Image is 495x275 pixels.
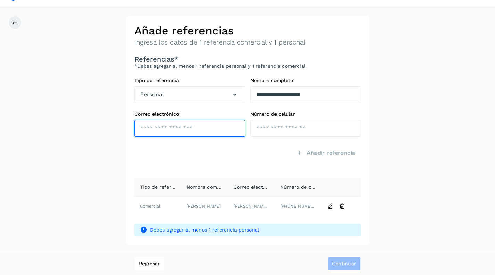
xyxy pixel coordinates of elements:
span: Personal [140,90,164,99]
label: Número de celular [250,111,361,117]
button: Continuar [328,257,361,270]
span: Comercial [140,204,160,209]
button: Añadir referencia [291,145,361,161]
span: Nombre completo [187,184,229,190]
span: Añadir referencia [306,149,355,157]
label: Correo electrónico [134,111,245,117]
span: Debes agregar al menos 1 referencia personal [150,226,355,234]
h3: Referencias* [134,55,361,63]
span: Número de celular [280,184,325,190]
td: [PERSON_NAME][EMAIL_ADDRESS][PERSON_NAME][DOMAIN_NAME] [228,197,275,215]
h2: Añade referencias [134,24,361,37]
td: [PHONE_NUMBER] [275,197,322,215]
span: Tipo de referencia [140,184,184,190]
span: Continuar [332,261,356,266]
p: *Debes agregar al menos 1 referencia personal y 1 referencia comercial. [134,63,361,69]
button: Regresar [135,257,164,270]
span: Correo electrónico [233,184,278,190]
td: [PERSON_NAME] [181,197,228,215]
span: Regresar [139,261,160,266]
p: Ingresa los datos de 1 referencia comercial y 1 personal [134,39,361,47]
label: Tipo de referencia [134,78,245,83]
label: Nombre completo [250,78,361,83]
